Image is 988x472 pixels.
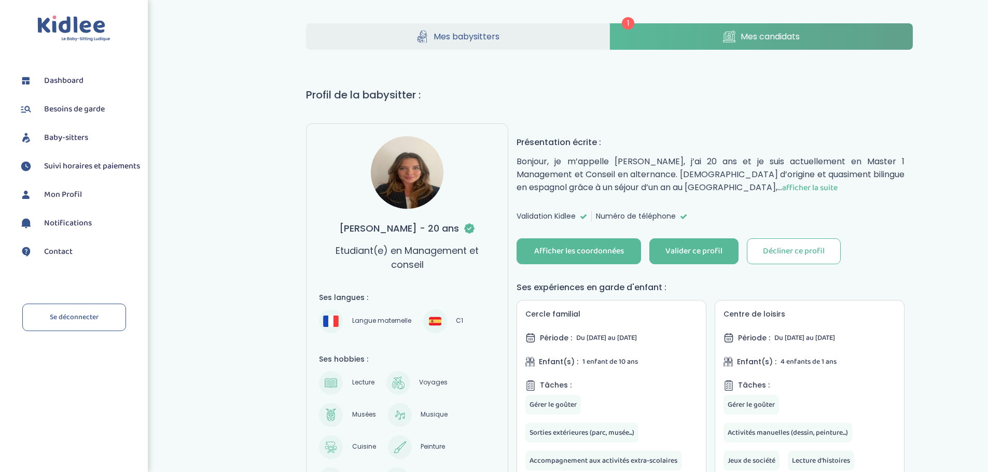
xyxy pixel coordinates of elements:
[530,399,577,410] span: Gérer le goûter
[429,315,441,327] img: Espagnol
[44,189,82,201] span: Mon Profil
[582,356,638,367] span: 1 enfant de 10 ans
[534,246,624,258] div: Afficher les coordonnées
[371,136,443,209] img: avatar
[18,159,34,174] img: suivihoraire.svg
[44,246,73,258] span: Contact
[596,211,676,222] span: Numéro de téléphone
[610,23,913,50] a: Mes candidats
[18,244,34,260] img: contact.svg
[539,356,578,367] span: Enfant(s) :
[44,132,88,144] span: Baby-sitters
[18,216,140,231] a: Notifications
[782,181,838,194] span: afficher la suite
[728,427,848,438] span: Activités manuelles (dessin, peinture...)
[737,356,776,367] span: Enfant(s) :
[18,102,140,117] a: Besoins de garde
[306,87,913,103] h1: Profil de la babysitter :
[44,75,84,87] span: Dashboard
[665,246,722,258] div: Valider ce profil
[18,130,140,146] a: Baby-sitters
[530,455,677,466] span: Accompagnement aux activités extra-scolaires
[517,211,576,222] span: Validation Kidlee
[348,377,378,389] span: Lecture
[339,221,476,235] h3: [PERSON_NAME] - 20 ans
[452,315,467,327] span: C1
[728,455,775,466] span: Jeux de société
[44,217,92,230] span: Notifications
[728,399,775,410] span: Gérer le goûter
[18,244,140,260] a: Contact
[540,380,572,391] span: Tâches :
[18,102,34,117] img: besoin.svg
[723,309,896,320] h5: Centre de loisirs
[540,333,572,344] span: Période :
[792,455,850,466] span: Lecture d'histoires
[781,356,837,367] span: 4 enfants de 1 ans
[774,332,835,344] span: Du [DATE] au [DATE]
[18,73,140,89] a: Dashboard
[517,238,641,264] button: Afficher les coordonnées
[576,332,637,344] span: Du [DATE] au [DATE]
[37,16,110,42] img: logo.svg
[323,316,339,326] img: Français
[18,159,140,174] a: Suivi horaires et paiements
[18,187,140,203] a: Mon Profil
[517,136,904,149] h4: Présentation écrite :
[348,441,379,453] span: Cuisine
[306,23,609,50] a: Mes babysitters
[44,103,105,116] span: Besoins de garde
[18,216,34,231] img: notification.svg
[517,155,904,194] p: Bonjour, je m’appelle [PERSON_NAME], j’ai 20 ans et je suis actuellement en Master 1 Management e...
[44,160,140,173] span: Suivi horaires et paiements
[417,409,451,421] span: Musique
[18,187,34,203] img: profil.svg
[18,73,34,89] img: dashboard.svg
[649,238,739,264] button: Valider ce profil
[622,17,634,30] span: 1
[18,130,34,146] img: babysitters.svg
[517,281,904,294] h4: Ses expériences en garde d'enfant :
[319,354,495,365] h4: Ses hobbies :
[525,309,698,320] h5: Cercle familial
[22,304,126,331] a: Se déconnecter
[348,315,414,327] span: Langue maternelle
[741,30,800,43] span: Mes candidats
[319,244,495,271] p: Etudiant(e) en Management et conseil
[530,427,634,438] span: Sorties extérieures (parc, musée...)
[415,377,451,389] span: Voyages
[738,380,770,391] span: Tâches :
[747,238,841,264] button: Décliner ce profil
[348,409,379,421] span: Musées
[319,292,495,303] h4: Ses langues :
[417,441,449,453] span: Peinture
[763,246,825,258] div: Décliner ce profil
[434,30,499,43] span: Mes babysitters
[738,333,770,344] span: Période :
